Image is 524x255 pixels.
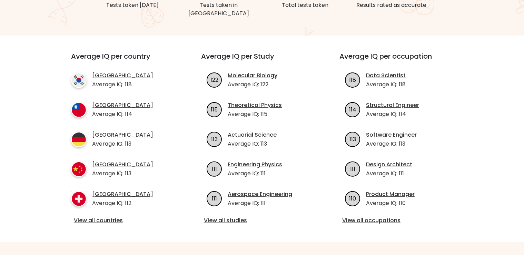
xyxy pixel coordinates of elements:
p: Average IQ: 115 [228,110,282,118]
text: 111 [212,165,217,173]
p: Average IQ: 113 [228,140,277,148]
p: Average IQ: 112 [92,199,153,207]
a: Aerospace Engineering [228,190,292,198]
div: Tests taken in [GEOGRAPHIC_DATA] [180,1,258,18]
text: 113 [349,135,356,143]
h3: Average IQ per occupation [339,52,461,69]
a: View all countries [74,216,174,225]
text: 113 [211,135,218,143]
p: Average IQ: 113 [366,140,417,148]
a: [GEOGRAPHIC_DATA] [92,71,153,80]
a: [GEOGRAPHIC_DATA] [92,131,153,139]
a: Data Scientist [366,71,406,80]
text: 110 [349,194,356,202]
div: Tests taken [DATE] [94,1,172,9]
img: country [71,102,87,118]
text: 118 [349,76,356,84]
p: Average IQ: 122 [228,80,277,89]
h3: Average IQ per country [71,52,176,69]
a: Structural Engineer [366,101,419,109]
a: [GEOGRAPHIC_DATA] [92,160,153,169]
p: Average IQ: 110 [366,199,415,207]
div: Total tests taken [266,1,344,9]
text: 115 [211,105,218,113]
p: Average IQ: 114 [366,110,419,118]
text: 111 [212,194,217,202]
a: Software Engineer [366,131,417,139]
p: Average IQ: 111 [366,169,412,178]
img: country [71,72,87,88]
p: Average IQ: 113 [92,169,153,178]
a: View all studies [204,216,320,225]
a: Product Manager [366,190,415,198]
img: country [71,191,87,207]
p: Average IQ: 114 [92,110,153,118]
img: country [71,161,87,177]
a: Design Architect [366,160,412,169]
text: 111 [350,165,355,173]
a: Molecular Biology [228,71,277,80]
text: 122 [210,76,218,84]
a: [GEOGRAPHIC_DATA] [92,101,153,109]
img: country [71,132,87,147]
p: Average IQ: 113 [92,140,153,148]
p: Average IQ: 111 [228,169,282,178]
div: Results rated as accurate [353,1,431,9]
p: Average IQ: 118 [366,80,406,89]
p: Average IQ: 118 [92,80,153,89]
a: Engineering Physics [228,160,282,169]
a: [GEOGRAPHIC_DATA] [92,190,153,198]
a: Theoretical Physics [228,101,282,109]
h3: Average IQ per Study [201,52,323,69]
p: Average IQ: 111 [228,199,292,207]
text: 114 [349,105,356,113]
a: Actuarial Science [228,131,277,139]
a: View all occupations [342,216,458,225]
